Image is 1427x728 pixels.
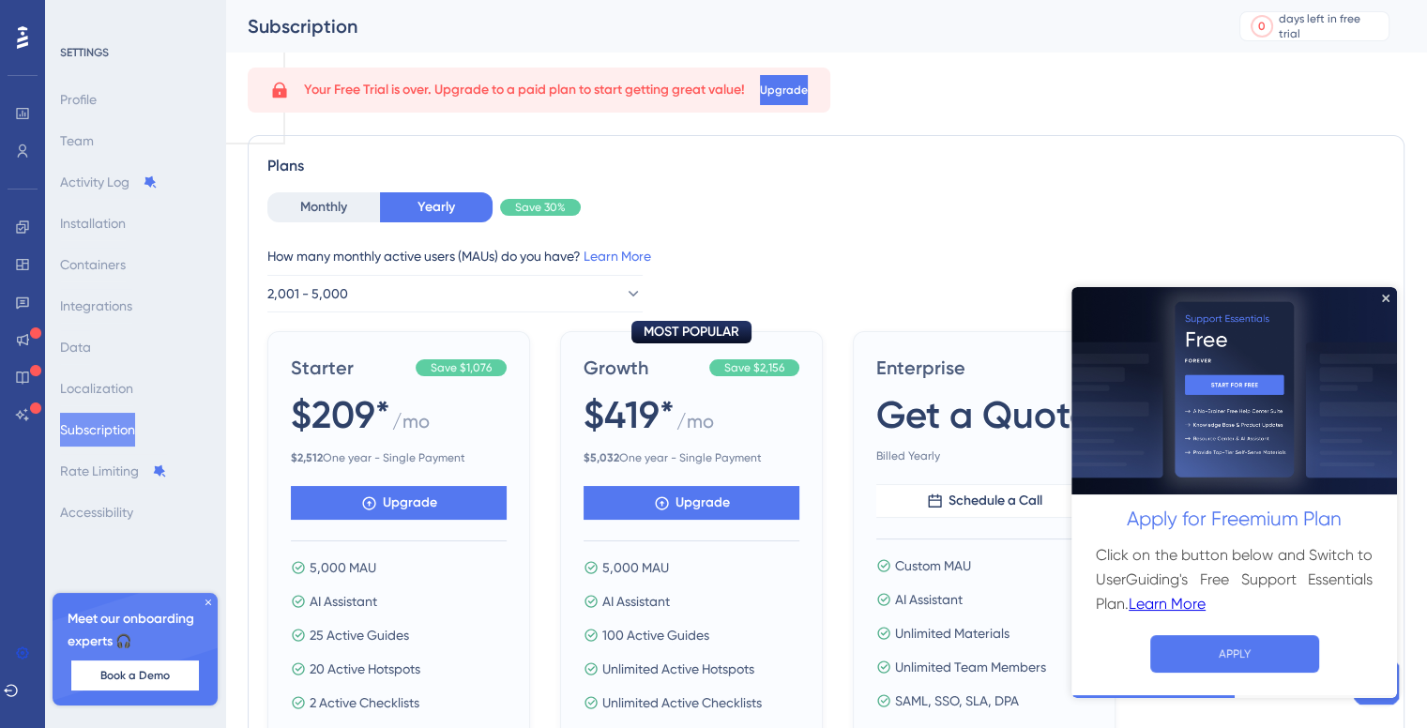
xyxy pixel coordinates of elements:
[60,289,132,323] button: Integrations
[310,658,420,680] span: 20 Active Hotspots
[392,408,430,443] span: / mo
[15,217,311,249] h2: Apply for Freemium Plan
[584,249,651,264] a: Learn More
[676,408,714,443] span: / mo
[876,388,1091,441] span: Get a Quote
[602,590,670,613] span: AI Assistant
[310,691,419,714] span: 2 Active Checklists
[304,79,745,101] span: Your Free Trial is over. Upgrade to a paid plan to start getting great value!
[24,256,301,329] h3: Click on the button below and Switch to UserGuiding's Free Support Essentials Plan.
[310,624,409,646] span: 25 Active Guides
[876,355,1092,381] span: Enterprise
[724,360,784,375] span: Save $2,156
[68,608,203,653] span: Meet our onboarding experts 🎧
[60,372,133,405] button: Localization
[291,451,323,464] b: $ 2,512
[60,330,91,364] button: Data
[267,282,348,305] span: 2,001 - 5,000
[584,388,675,441] span: $419*
[1279,11,1383,41] div: days left in free trial
[6,6,51,51] button: Open AI Assistant Launcher
[895,588,963,611] span: AI Assistant
[11,11,45,45] img: launcher-image-alternative-text
[291,388,390,441] span: $209*
[760,83,808,98] span: Upgrade
[71,660,199,690] button: Book a Demo
[602,624,709,646] span: 100 Active Guides
[895,656,1046,678] span: Unlimited Team Members
[60,413,135,447] button: Subscription
[57,305,134,329] a: Learn More
[631,321,751,343] div: MOST POPULAR
[584,450,799,465] span: One year - Single Payment
[584,486,799,520] button: Upgrade
[949,490,1042,512] span: Schedule a Call
[584,451,619,464] b: $ 5,032
[431,360,492,375] span: Save $1,076
[876,448,1092,463] span: Billed Yearly
[100,668,170,683] span: Book a Demo
[310,590,377,613] span: AI Assistant
[760,75,808,105] button: Upgrade
[515,200,566,215] span: Save 30%
[602,556,669,579] span: 5,000 MAU
[602,658,754,680] span: Unlimited Active Hotspots
[876,484,1092,518] button: Schedule a Call
[895,690,1019,712] span: SAML, SSO, SLA, DPA
[1258,19,1266,34] div: 0
[676,492,730,514] span: Upgrade
[60,248,126,281] button: Containers
[291,355,408,381] span: Starter
[895,554,971,577] span: Custom MAU
[267,155,1385,177] div: Plans
[60,206,126,240] button: Installation
[267,245,1385,267] div: How many monthly active users (MAUs) do you have?
[60,495,133,529] button: Accessibility
[383,492,437,514] span: Upgrade
[310,556,376,579] span: 5,000 MAU
[311,8,318,15] div: Close Preview
[248,13,1192,39] div: Subscription
[267,192,380,222] button: Monthly
[267,275,643,312] button: 2,001 - 5,000
[602,691,762,714] span: Unlimited Active Checklists
[60,45,212,60] div: SETTINGS
[291,450,507,465] span: One year - Single Payment
[60,454,167,488] button: Rate Limiting
[60,165,158,199] button: Activity Log
[79,348,248,386] button: APPLY
[291,486,507,520] button: Upgrade
[895,622,1010,645] span: Unlimited Materials
[380,192,493,222] button: Yearly
[60,124,94,158] button: Team
[60,83,97,116] button: Profile
[584,355,702,381] span: Growth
